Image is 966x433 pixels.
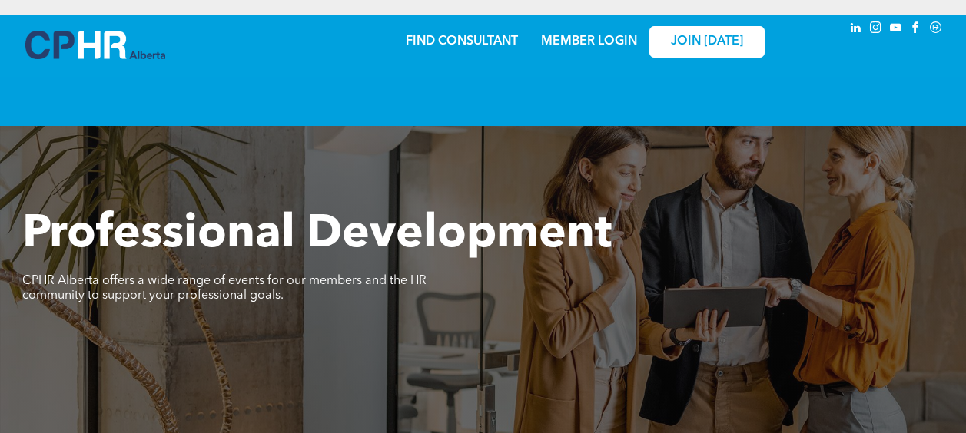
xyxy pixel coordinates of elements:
a: youtube [888,19,905,40]
a: linkedin [848,19,865,40]
a: MEMBER LOGIN [541,35,637,48]
img: A blue and white logo for cp alberta [25,31,165,59]
a: instagram [868,19,885,40]
span: CPHR Alberta offers a wide range of events for our members and the HR community to support your p... [22,275,427,302]
a: FIND CONSULTANT [406,35,518,48]
a: Social network [928,19,944,40]
a: facebook [908,19,925,40]
span: Professional Development [22,212,612,258]
span: JOIN [DATE] [671,35,743,49]
a: JOIN [DATE] [649,26,765,58]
